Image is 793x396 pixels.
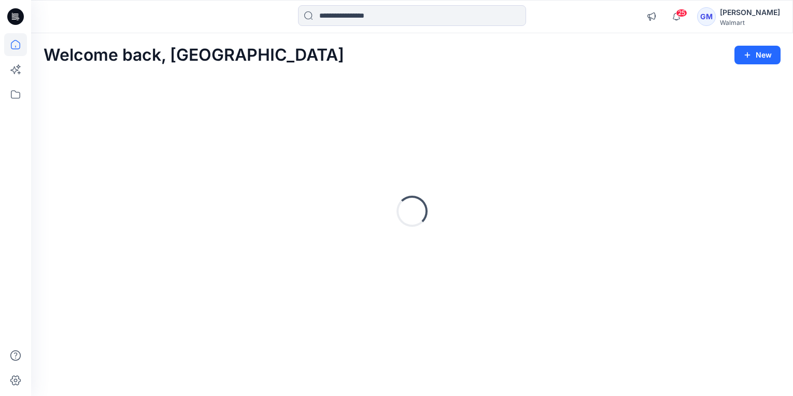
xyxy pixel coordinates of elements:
div: Walmart [720,19,780,26]
h2: Welcome back, [GEOGRAPHIC_DATA] [44,46,344,65]
div: [PERSON_NAME] [720,6,780,19]
button: New [734,46,781,64]
div: GM [697,7,716,26]
span: 25 [676,9,687,17]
